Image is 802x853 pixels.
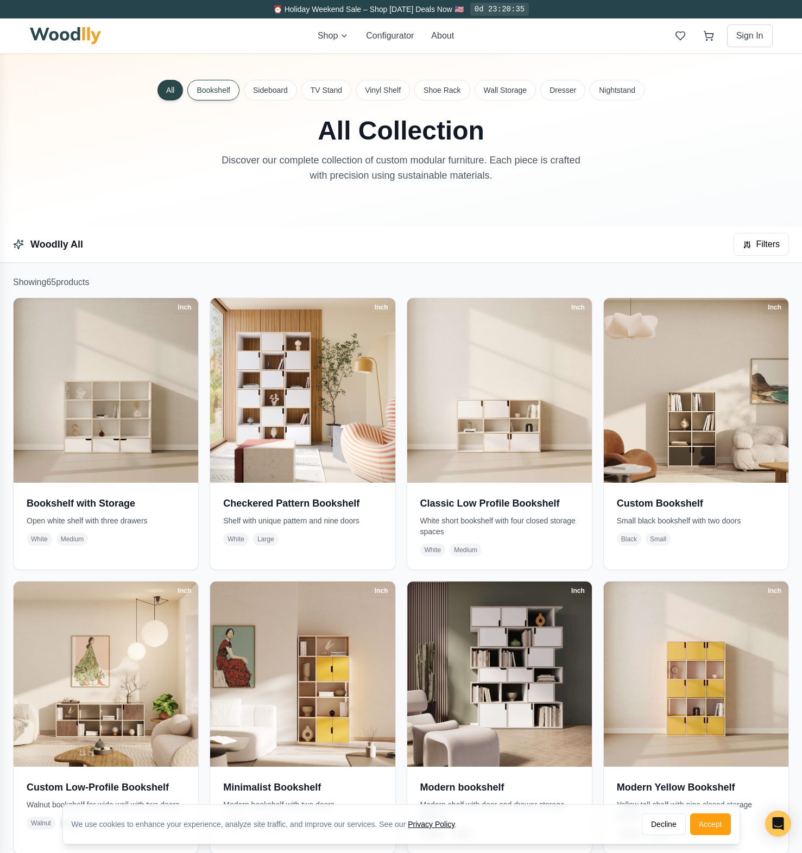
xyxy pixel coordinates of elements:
span: Black [617,533,641,546]
h3: Minimalist Bookshelf [223,780,382,795]
img: Woodlly [30,27,102,45]
a: Woodlly All [30,239,83,250]
p: Open white shelf with three drawers [27,515,185,526]
span: Filters [756,238,780,251]
div: Inch [370,301,393,313]
button: Dresser [540,80,585,100]
a: Privacy Policy [408,820,454,829]
button: Accept [690,813,731,835]
div: Inch [566,301,590,313]
h3: Modern Yellow Bookshelf [617,780,775,795]
div: Inch [370,585,393,597]
span: ⏰ Holiday Weekend Sale – Shop [DATE] Deals Now 🇺🇸 [273,5,464,14]
button: Decline [642,813,686,835]
img: Bookshelf with Storage [14,298,198,483]
img: Custom Bookshelf [604,298,788,483]
button: Filters [734,233,789,256]
button: Shop [318,29,349,42]
div: Inch [173,301,197,313]
button: Sign In [727,24,773,47]
div: Inch [763,585,786,597]
span: White [223,533,249,546]
p: Walnut bookshelf for wide wall with two doors [27,799,185,810]
button: Nightstand [590,80,645,100]
p: Shelf with unique pattern and nine doors [223,515,382,526]
span: Large [253,533,279,546]
img: Classic Low Profile Bookshelf [407,298,592,483]
span: White [420,544,446,557]
button: Sideboard [244,80,297,100]
button: Wall Storage [475,80,536,100]
span: Medium [450,544,482,557]
div: Inch [566,585,590,597]
button: All [157,80,184,100]
p: Modern bookshelf with two doors [223,799,382,810]
button: About [431,29,454,42]
p: White short bookshelf with four closed storage spaces [420,515,579,537]
h3: Checkered Pattern Bookshelf [223,496,382,511]
h3: Modern bookshelf [420,780,579,795]
img: Checkered Pattern Bookshelf [210,298,395,483]
p: Showing 65 product s [13,276,789,289]
p: Small black bookshelf with two doors [617,515,775,526]
button: Shoe Rack [414,80,470,100]
span: Medium [56,533,89,546]
span: Small [646,533,671,546]
img: Minimalist Bookshelf [210,582,395,766]
button: TV Stand [301,80,351,100]
button: Configurator [366,29,414,42]
img: Modern bookshelf [407,582,592,766]
img: Modern Yellow Bookshelf [604,582,788,766]
h3: Bookshelf with Storage [27,496,185,511]
h3: Classic Low Profile Bookshelf [420,496,579,511]
button: Vinyl Shelf [356,80,410,100]
p: Modern shelf with door and drawer storage spaces [420,799,579,821]
h1: All Collection [30,118,773,144]
div: Inch [763,301,786,313]
h3: Custom Bookshelf [617,496,775,511]
div: We use cookies to enhance your experience, analyze site traffic, and improve our services. See our . [72,819,466,830]
div: 0d 23:20:35 [470,3,529,16]
button: Bookshelf [187,80,239,100]
span: White [27,533,52,546]
div: Inch [173,585,197,597]
p: Yellow tall shelf with nine closed storage spaces [617,799,775,821]
div: Open Intercom Messenger [765,811,791,837]
h3: Custom Low-Profile Bookshelf [27,780,185,795]
img: Custom Low-Profile Bookshelf [14,582,198,766]
p: Discover our complete collection of custom modular furniture. Each piece is crafted with precisio... [219,153,584,183]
